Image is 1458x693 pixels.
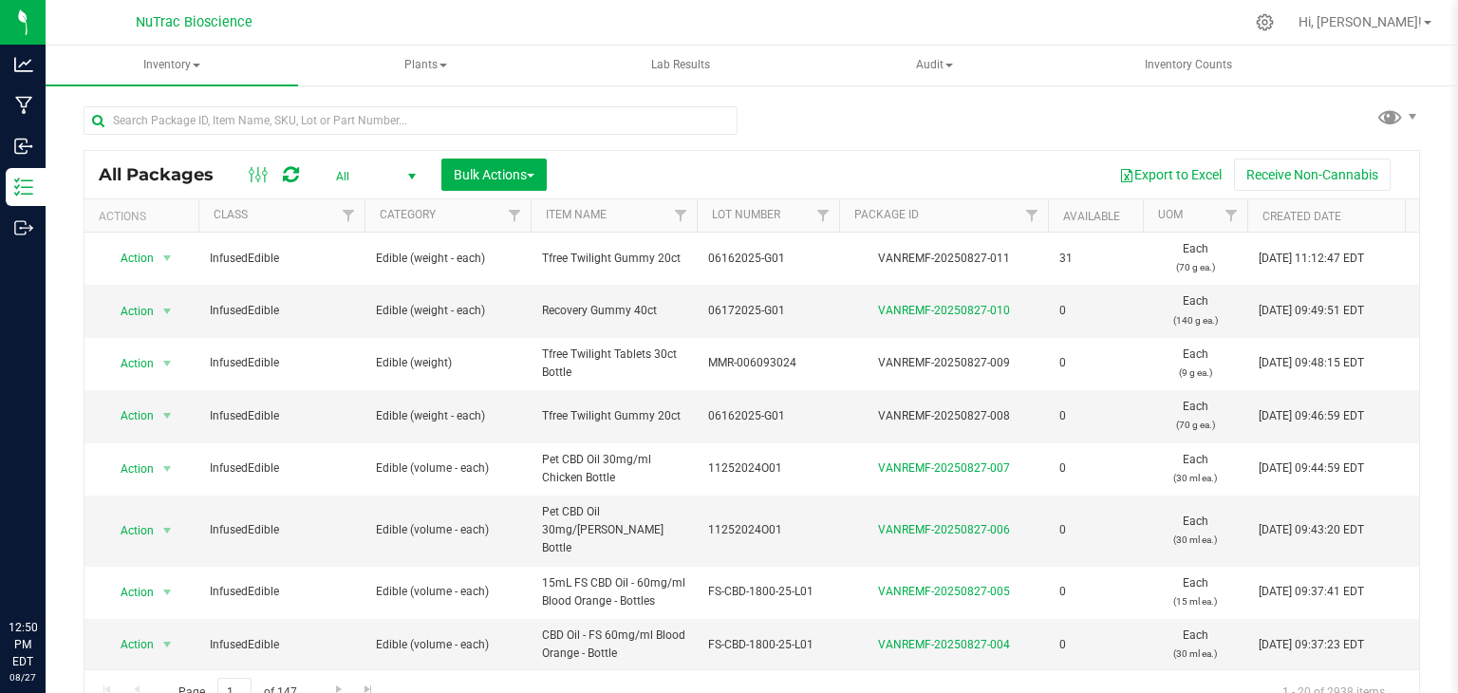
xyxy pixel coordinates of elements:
[542,407,685,425] span: Tfree Twilight Gummy 20ct
[103,579,155,606] span: Action
[626,57,736,73] span: Lab Results
[1154,451,1236,487] span: Each
[156,245,179,272] span: select
[1059,521,1131,539] span: 0
[708,407,828,425] span: 06162025-G01
[542,302,685,320] span: Recovery Gummy 40ct
[1107,159,1234,191] button: Export to Excel
[1059,302,1131,320] span: 0
[1059,407,1131,425] span: 0
[103,350,155,377] span: Action
[1154,627,1236,663] span: Each
[210,521,353,539] span: InfusedEdible
[1154,592,1236,610] p: (15 ml ea.)
[301,47,551,84] span: Plants
[1154,258,1236,276] p: (70 g ea.)
[708,302,828,320] span: 06172025-G01
[14,55,33,74] inline-svg: Analytics
[9,619,37,670] p: 12:50 PM EDT
[1154,469,1236,487] p: (30 ml ea.)
[1059,583,1131,601] span: 0
[1154,292,1236,328] span: Each
[878,585,1010,598] a: VANREMF-20250827-005
[809,47,1059,84] span: Audit
[1259,459,1364,478] span: [DATE] 09:44:59 EDT
[214,208,248,221] a: Class
[103,517,155,544] span: Action
[376,354,519,372] span: Edible (weight)
[376,521,519,539] span: Edible (volume - each)
[1059,459,1131,478] span: 0
[1154,416,1236,434] p: (70 g ea.)
[542,250,685,268] span: Tfree Twilight Gummy 20ct
[210,459,353,478] span: InfusedEdible
[376,302,519,320] span: Edible (weight - each)
[542,503,685,558] span: Pet CBD Oil 30mg/[PERSON_NAME] Bottle
[1059,354,1131,372] span: 0
[854,208,919,221] a: Package ID
[210,302,353,320] span: InfusedEdible
[878,304,1010,317] a: VANREMF-20250827-010
[808,199,839,232] a: Filter
[376,250,519,268] span: Edible (weight - each)
[380,208,436,221] a: Category
[376,407,519,425] span: Edible (weight - each)
[14,178,33,197] inline-svg: Inventory
[546,208,607,221] a: Item Name
[499,199,531,232] a: Filter
[210,354,353,372] span: InfusedEdible
[1259,302,1364,320] span: [DATE] 09:49:51 EDT
[542,451,685,487] span: Pet CBD Oil 30mg/ml Chicken Bottle
[210,583,353,601] span: InfusedEdible
[103,245,155,272] span: Action
[1154,311,1236,329] p: (140 g ea.)
[156,350,179,377] span: select
[103,631,155,658] span: Action
[333,199,364,232] a: Filter
[84,106,738,135] input: Search Package ID, Item Name, SKU, Lot or Part Number...
[156,579,179,606] span: select
[1059,636,1131,654] span: 0
[708,459,828,478] span: 11252024O01
[441,159,547,191] button: Bulk Actions
[1154,398,1236,434] span: Each
[1259,407,1364,425] span: [DATE] 09:46:59 EDT
[136,14,252,30] span: NuTrac Bioscience
[1259,583,1364,601] span: [DATE] 09:37:41 EDT
[103,298,155,325] span: Action
[210,250,353,268] span: InfusedEdible
[1059,250,1131,268] span: 31
[103,403,155,429] span: Action
[836,407,1051,425] div: VANREMF-20250827-008
[454,167,534,182] span: Bulk Actions
[1253,13,1277,31] div: Manage settings
[1234,159,1391,191] button: Receive Non-Cannabis
[665,199,697,232] a: Filter
[1154,240,1236,276] span: Each
[156,517,179,544] span: select
[156,631,179,658] span: select
[878,461,1010,475] a: VANREMF-20250827-007
[19,541,76,598] iframe: Resource center
[156,456,179,482] span: select
[14,137,33,156] inline-svg: Inbound
[712,208,780,221] a: Lot Number
[376,636,519,654] span: Edible (volume - each)
[1154,574,1236,610] span: Each
[1154,346,1236,382] span: Each
[1062,46,1315,85] a: Inventory Counts
[46,46,298,85] a: Inventory
[1262,210,1341,223] a: Created Date
[300,46,552,85] a: Plants
[836,354,1051,372] div: VANREMF-20250827-009
[1154,645,1236,663] p: (30 ml ea.)
[210,407,353,425] span: InfusedEdible
[542,627,685,663] span: CBD Oil - FS 60mg/ml Blood Orange - Bottle
[708,583,828,601] span: FS-CBD-1800-25-L01
[99,210,191,223] div: Actions
[1158,208,1183,221] a: UOM
[156,298,179,325] span: select
[1063,210,1120,223] a: Available
[708,250,828,268] span: 06162025-G01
